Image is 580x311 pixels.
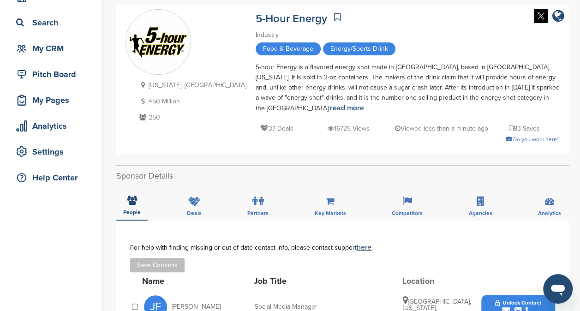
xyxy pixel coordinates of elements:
a: Help Center [9,167,92,188]
span: Deals [187,210,202,216]
div: Search [14,14,92,31]
div: Pitch Board [14,66,92,83]
p: 450 Million [137,96,246,107]
div: Social Media Manager [255,304,393,310]
span: [PERSON_NAME] [172,304,221,310]
img: Twitter white [534,9,548,23]
div: Name [142,277,244,285]
span: People [123,209,141,215]
img: Sponsorpitch & 5-Hour Energy [126,10,191,75]
div: Location [402,277,471,285]
a: read more [330,103,364,113]
span: Unlock Contact [495,299,541,306]
div: Job Title [254,277,392,285]
div: For help with finding missing or out-of-date contact info, please contact support . [130,244,555,251]
div: My Pages [14,92,92,108]
span: Key Markets [315,210,346,216]
button: Save Contacts [130,258,185,272]
p: Viewed less than a minute ago [395,123,488,134]
a: Settings [9,141,92,162]
a: Analytics [9,115,92,137]
span: Competitors [392,210,423,216]
a: Search [9,12,92,33]
span: Energy/Sports Drink [323,42,395,55]
div: My CRM [14,40,92,57]
p: 250 [137,112,246,123]
a: My CRM [9,38,92,59]
p: 83 Saves [509,123,540,134]
span: Analytics [538,210,561,216]
p: 16725 Views [328,123,370,134]
p: [US_STATE], [GEOGRAPHIC_DATA] [137,79,246,91]
span: Do you work here? [513,136,560,143]
div: Analytics [14,118,92,134]
div: Industry [256,30,560,40]
a: Pitch Board [9,64,92,85]
a: 5-Hour Energy [256,12,327,25]
a: company link [552,9,564,24]
a: Do you work here? [506,136,560,143]
span: Food & Beverage [256,42,321,55]
a: here [357,243,371,252]
span: Agencies [469,210,492,216]
a: My Pages [9,90,92,111]
div: Help Center [14,169,92,186]
div: 5-hour Energy is a flavored energy shot made in [GEOGRAPHIC_DATA], based in [GEOGRAPHIC_DATA], [U... [256,62,560,114]
span: Partners [247,210,269,216]
div: Settings [14,144,92,160]
p: 37 Deals [260,123,293,134]
h2: Sponsor Details [116,170,569,182]
iframe: Button to launch messaging window [543,274,573,304]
